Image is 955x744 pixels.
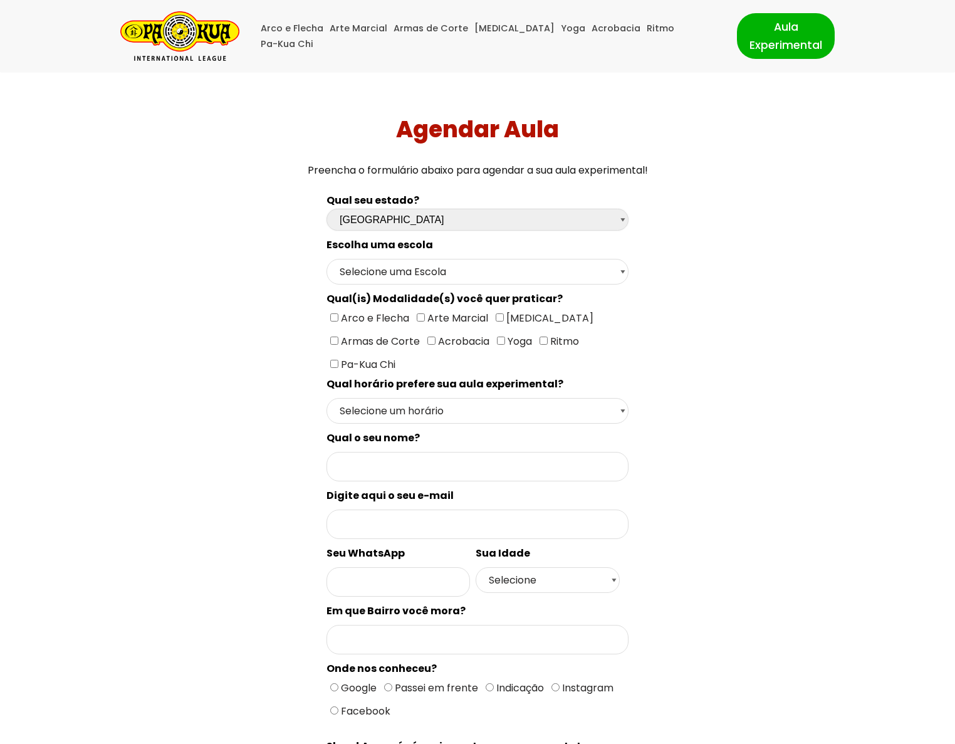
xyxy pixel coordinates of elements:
span: Passei em frente [392,681,478,695]
a: Acrobacia [592,21,640,36]
span: [MEDICAL_DATA] [504,311,593,325]
span: Google [338,681,377,695]
input: Yoga [497,337,505,345]
a: [MEDICAL_DATA] [474,21,555,36]
a: Pa-Kua Chi [261,36,313,52]
input: Passei em frente [384,683,392,691]
b: Qual seu estado? [326,193,419,207]
span: Instagram [560,681,613,695]
a: Ritmo [647,21,674,36]
spam: Em que Bairro você mora? [326,604,466,618]
spam: Qual o seu nome? [326,431,420,445]
spam: Digite aqui o seu e-mail [326,488,454,503]
a: Aula Experimental [737,13,835,58]
a: Arte Marcial [330,21,387,36]
input: Pa-Kua Chi [330,360,338,368]
input: Google [330,683,338,691]
a: Pa-Kua Brasil Uma Escola de conhecimentos orientais para toda a família. Foco, habilidade concent... [120,11,239,61]
a: Armas de Corte [394,21,468,36]
input: Acrobacia [427,337,436,345]
span: Pa-Kua Chi [338,357,395,372]
input: Instagram [551,683,560,691]
spam: Sua Idade [476,546,530,560]
span: Indicação [494,681,544,695]
a: Yoga [561,21,585,36]
h1: Agendar Aula [5,116,951,143]
spam: Escolha uma escola [326,238,433,252]
input: Arte Marcial [417,313,425,322]
input: Ritmo [540,337,548,345]
span: Armas de Corte [338,334,420,348]
div: Menu primário [258,21,718,52]
spam: Seu WhatsApp [326,546,405,560]
p: Preencha o formulário abaixo para agendar a sua aula experimental! [5,162,951,179]
input: Arco e Flecha [330,313,338,322]
span: Acrobacia [436,334,489,348]
span: Yoga [505,334,532,348]
span: Ritmo [548,334,579,348]
span: Facebook [338,704,390,718]
input: Armas de Corte [330,337,338,345]
a: Arco e Flecha [261,21,323,36]
input: [MEDICAL_DATA] [496,313,504,322]
spam: Onde nos conheceu? [326,661,437,676]
input: Facebook [330,706,338,715]
spam: Qual horário prefere sua aula experimental? [326,377,563,391]
input: Indicação [486,683,494,691]
span: Arco e Flecha [338,311,409,325]
spam: Qual(is) Modalidade(s) você quer praticar? [326,291,563,306]
span: Arte Marcial [425,311,488,325]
